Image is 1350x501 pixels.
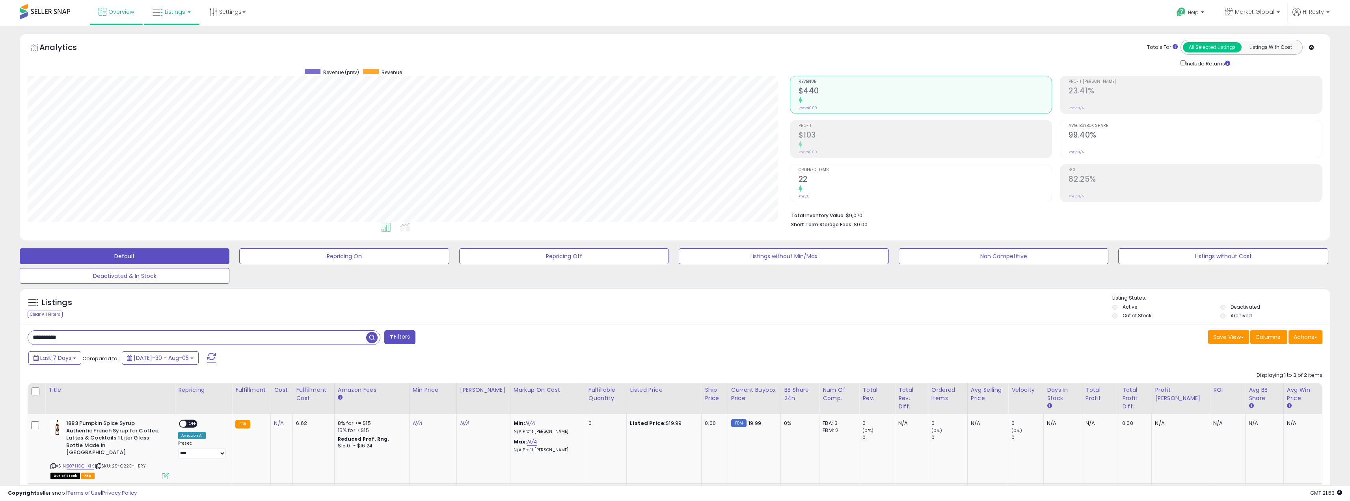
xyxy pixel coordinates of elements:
[67,489,101,497] a: Terms of Use
[178,441,226,458] div: Preset:
[1250,330,1287,344] button: Columns
[1292,8,1330,26] a: Hi Resty
[799,168,1052,172] span: Ordered Items
[514,419,525,427] b: Min:
[1287,420,1316,427] div: N/A
[8,489,37,497] strong: Copyright
[338,436,389,442] b: Reduced Prof. Rng.
[165,8,185,16] span: Listings
[510,383,585,414] th: The percentage added to the cost of goods (COGS) that forms the calculator for Min & Max prices.
[931,386,964,402] div: Ordered Items
[1155,420,1204,427] div: N/A
[1249,402,1253,410] small: Avg BB Share.
[514,447,579,453] p: N/A Profit [PERSON_NAME]
[413,386,453,394] div: Min Price
[1241,42,1300,52] button: Listings With Cost
[799,130,1052,141] h2: $103
[66,420,162,458] b: 1883 Pumpkin Spice Syrup Authentic French Syrup for Coffee, Lattes & Cocktails 1 Liter Glass Bott...
[1118,248,1328,264] button: Listings without Cost
[50,420,64,436] img: 31mDjuczwoL._SL40_.jpg
[1257,372,1322,379] div: Displaying 1 to 2 of 2 items
[791,221,853,228] b: Short Term Storage Fees:
[1188,9,1199,16] span: Help
[338,386,406,394] div: Amazon Fees
[749,419,761,427] span: 19.99
[1086,386,1115,402] div: Total Profit
[791,212,845,219] b: Total Inventory Value:
[1287,386,1319,402] div: Avg Win Price
[460,419,469,427] a: N/A
[799,194,810,199] small: Prev: 0
[1011,434,1043,441] div: 0
[1183,42,1242,52] button: All Selected Listings
[630,420,695,427] div: $19.99
[862,434,895,441] div: 0
[823,420,853,427] div: FBA: 3
[731,419,747,427] small: FBM
[1255,333,1280,341] span: Columns
[20,268,229,284] button: Deactivated & In Stock
[588,386,623,402] div: Fulfillable Quantity
[384,330,415,344] button: Filters
[1069,194,1084,199] small: Prev: N/A
[48,386,171,394] div: Title
[525,419,534,427] a: N/A
[630,419,666,427] b: Listed Price:
[823,427,853,434] div: FBM: 2
[931,434,967,441] div: 0
[1176,7,1186,17] i: Get Help
[28,351,81,365] button: Last 7 Days
[1011,386,1040,394] div: Velocity
[514,438,527,445] b: Max:
[514,429,579,434] p: N/A Profit [PERSON_NAME]
[971,386,1005,402] div: Avg Selling Price
[134,354,189,362] span: [DATE]-30 - Aug-05
[931,427,942,434] small: (0%)
[899,248,1108,264] button: Non Competitive
[235,386,267,394] div: Fulfillment
[28,311,63,318] div: Clear All Filters
[296,420,328,427] div: 6.62
[460,386,507,394] div: [PERSON_NAME]
[1147,44,1178,51] div: Totals For
[186,421,199,427] span: OFF
[50,473,80,479] span: All listings that are currently out of stock and unavailable for purchase on Amazon
[1287,402,1292,410] small: Avg Win Price.
[862,420,895,427] div: 0
[296,386,331,402] div: Fulfillment Cost
[1047,420,1076,427] div: N/A
[459,248,669,264] button: Repricing Off
[1303,8,1324,16] span: Hi Resty
[1086,420,1113,427] div: N/A
[20,248,229,264] button: Default
[274,386,289,394] div: Cost
[679,248,888,264] button: Listings without Min/Max
[67,463,94,469] a: B07HCQHX1K
[1112,294,1330,302] p: Listing States:
[799,80,1052,84] span: Revenue
[82,355,119,362] span: Compared to:
[122,351,199,365] button: [DATE]-30 - Aug-05
[1231,304,1260,310] label: Deactivated
[413,419,422,427] a: N/A
[799,86,1052,97] h2: $440
[338,394,343,401] small: Amazon Fees.
[1123,312,1151,319] label: Out of Stock
[274,419,283,427] a: N/A
[1170,1,1212,26] a: Help
[1011,427,1022,434] small: (0%)
[1069,106,1084,110] small: Prev: N/A
[784,386,816,402] div: BB Share 24h.
[81,473,95,479] span: FBA
[108,8,134,16] span: Overview
[799,106,817,110] small: Prev: $0.00
[823,386,856,402] div: Num of Comp.
[514,386,582,394] div: Markup on Cost
[588,420,620,427] div: 0
[1069,175,1322,185] h2: 82.25%
[239,248,449,264] button: Repricing On
[527,438,536,446] a: N/A
[1069,86,1322,97] h2: 23.41%
[1231,312,1252,319] label: Archived
[1235,8,1274,16] span: Market Global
